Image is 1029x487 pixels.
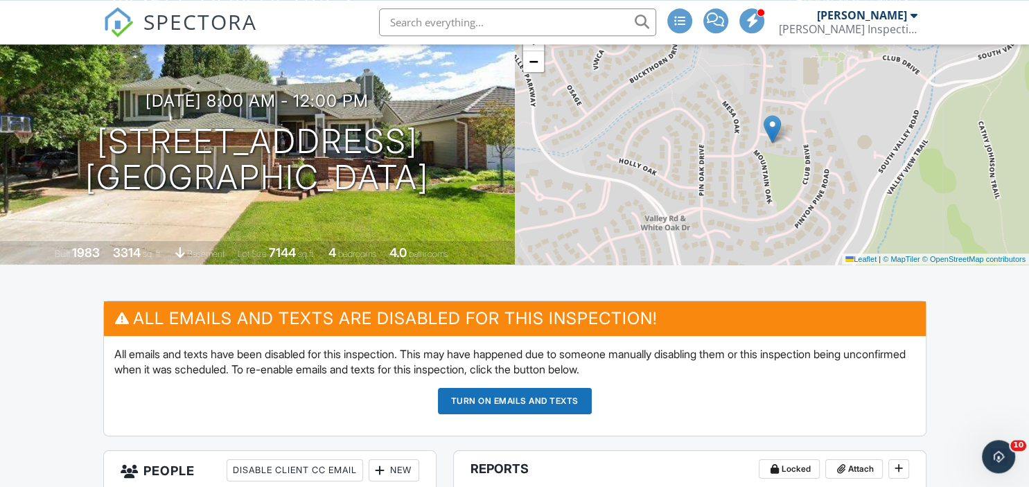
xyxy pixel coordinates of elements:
div: 1983 [72,245,100,260]
span: | [879,255,881,263]
h3: [DATE] 8:00 am - 12:00 pm [146,91,369,110]
a: SPECTORA [103,19,257,48]
div: [PERSON_NAME] [817,8,907,22]
button: Turn on emails and texts [438,388,592,414]
span: bathrooms [409,249,448,259]
h1: [STREET_ADDRESS] [GEOGRAPHIC_DATA] [85,123,429,197]
a: © OpenStreetMap contributors [922,255,1026,263]
span: sq. ft. [143,249,162,259]
div: Disable Client CC Email [227,459,363,481]
p: All emails and texts have been disabled for this inspection. This may have happened due to someon... [114,346,915,378]
div: 4 [328,245,336,260]
span: Built [55,249,70,259]
a: Leaflet [845,255,877,263]
span: bedrooms [338,249,376,259]
span: basement [187,249,225,259]
a: © MapTiler [883,255,920,263]
span: sq.ft. [298,249,315,259]
div: 3314 [113,245,141,260]
span: − [529,53,538,70]
span: 10 [1010,440,1026,451]
div: 7144 [269,245,296,260]
h3: All emails and texts are disabled for this inspection! [104,301,926,335]
span: Lot Size [238,249,267,259]
iframe: Intercom live chat [982,440,1015,473]
span: SPECTORA [143,7,257,36]
img: The Best Home Inspection Software - Spectora [103,7,134,37]
a: Zoom out [523,51,544,72]
input: Search everything... [379,8,656,36]
div: New [369,459,419,481]
div: 4.0 [389,245,407,260]
img: Marker [764,115,781,143]
div: Stauss Inspections [779,22,917,36]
